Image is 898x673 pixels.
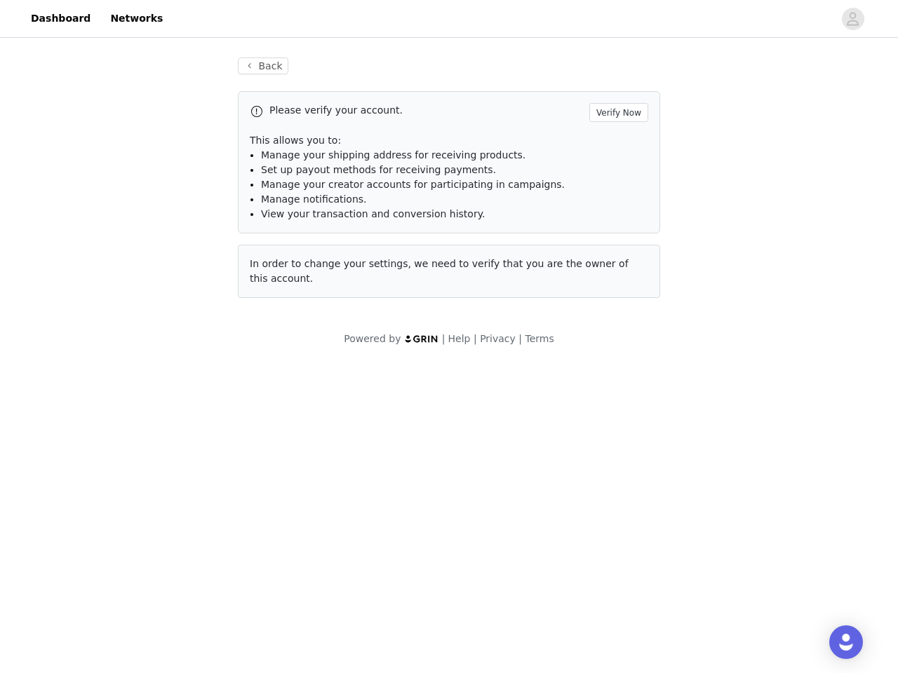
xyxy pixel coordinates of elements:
[448,333,471,344] a: Help
[525,333,554,344] a: Terms
[261,164,496,175] span: Set up payout methods for receiving payments.
[261,208,485,219] span: View your transaction and conversion history.
[589,103,648,122] button: Verify Now
[102,3,171,34] a: Networks
[480,333,516,344] a: Privacy
[261,149,525,161] span: Manage your shipping address for receiving products.
[344,333,401,344] span: Powered by
[22,3,99,34] a: Dashboard
[269,103,584,118] p: Please verify your account.
[474,333,477,344] span: |
[250,133,648,148] p: This allows you to:
[829,625,863,659] div: Open Intercom Messenger
[261,193,367,205] span: Manage notifications.
[238,57,288,74] button: Back
[442,333,445,344] span: |
[250,258,629,284] span: In order to change your settings, we need to verify that you are the owner of this account.
[261,179,565,190] span: Manage your creator accounts for participating in campaigns.
[846,8,859,30] div: avatar
[404,334,439,344] img: logo
[518,333,522,344] span: |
